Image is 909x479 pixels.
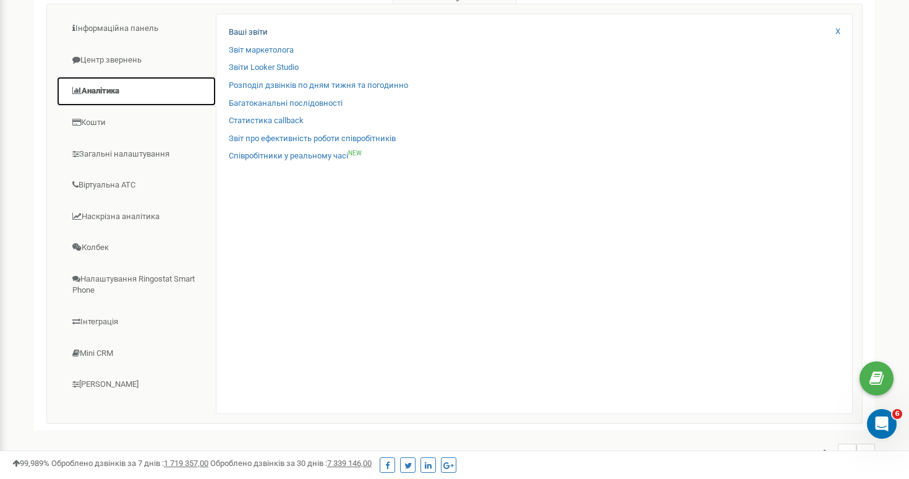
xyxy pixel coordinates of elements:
[56,339,216,369] a: Mini CRM
[229,115,304,127] a: Статистика callback
[210,459,372,468] span: Оброблено дзвінків за 30 днів :
[229,133,396,145] a: Звіт про ефективність роботи співробітників
[892,409,902,419] span: 6
[56,76,216,106] a: Аналiтика
[56,14,216,44] a: Інформаційна панель
[835,26,840,38] a: X
[801,431,875,475] nav: ...
[801,444,838,462] span: 1 - 1 of 1
[229,27,268,38] a: Ваші звіти
[51,459,208,468] span: Оброблено дзвінків за 7 днів :
[56,264,216,306] a: Налаштування Ringostat Smart Phone
[12,459,49,468] span: 99,989%
[56,307,216,337] a: Інтеграція
[867,409,897,439] iframe: Intercom live chat
[56,170,216,201] a: Віртуальна АТС
[56,108,216,138] a: Кошти
[56,233,216,263] a: Колбек
[348,150,362,157] sup: NEW
[229,80,408,92] a: Розподіл дзвінків по дням тижня та погодинно
[229,150,362,162] a: Співробітники у реальному часіNEW
[229,62,299,74] a: Звіти Looker Studio
[56,139,216,170] a: Загальні налаштування
[229,45,294,56] a: Звіт маркетолога
[56,369,216,400] a: [PERSON_NAME]
[164,459,208,468] u: 1 719 357,00
[56,202,216,232] a: Наскрізна аналітика
[327,459,372,468] u: 7 339 146,00
[56,45,216,76] a: Центр звернень
[229,98,343,110] a: Багатоканальні послідовності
